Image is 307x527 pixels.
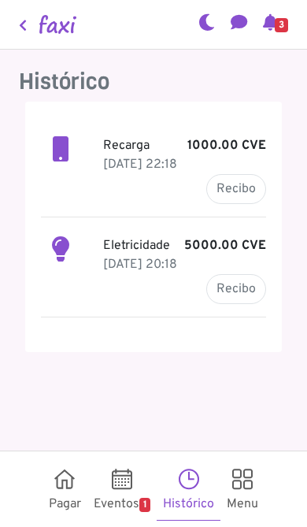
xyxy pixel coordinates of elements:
[103,255,266,274] p: 24 Sep 2025, 21:18
[187,136,266,155] b: 1000.00 CVE
[103,236,266,255] p: Eletricidade
[87,458,157,520] a: Eventos1
[103,155,266,174] p: 30 Sep 2025, 23:18
[103,136,266,155] p: Recarga
[43,458,87,520] a: Pagar
[184,236,266,255] b: 5000.00 CVE
[19,69,288,95] h3: Histórico
[206,274,266,304] a: Recibo
[139,498,151,512] span: 1
[206,174,266,204] a: Recibo
[220,458,264,520] a: Menu
[157,458,220,521] a: Histórico
[275,18,288,32] span: 3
